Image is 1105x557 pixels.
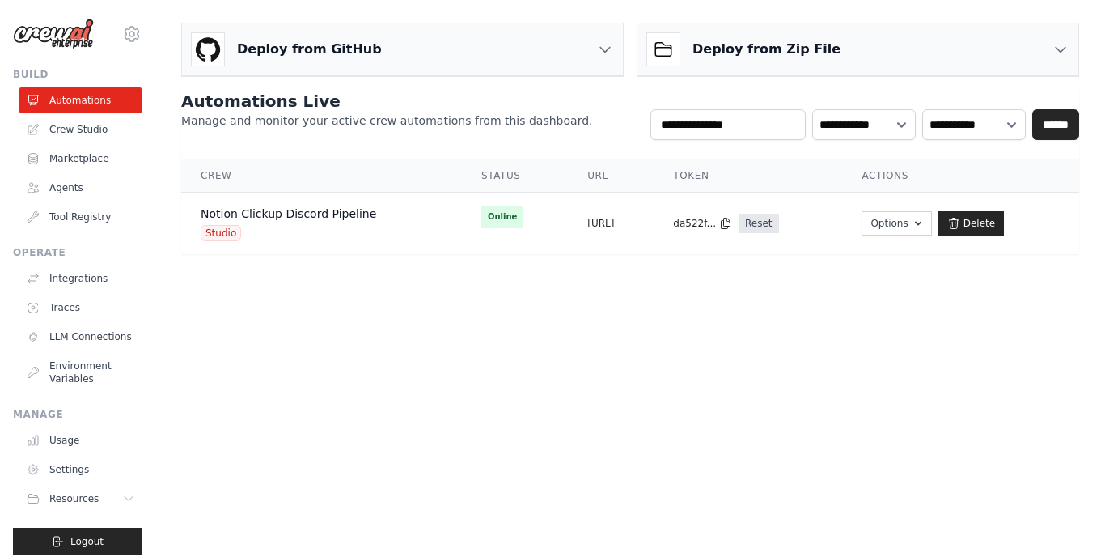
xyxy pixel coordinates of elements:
a: Notion Clickup Discord Pipeline [201,207,376,220]
a: Environment Variables [19,353,142,392]
a: Crew Studio [19,117,142,142]
button: da522f... [673,217,732,230]
span: Resources [49,492,99,505]
div: Manage [13,408,142,421]
span: Studio [201,225,241,241]
a: Settings [19,457,142,483]
a: Agents [19,175,142,201]
button: Resources [19,486,142,512]
a: Integrations [19,266,142,291]
img: Logo [13,19,94,49]
a: Marketplace [19,146,142,172]
a: Tool Registry [19,204,142,230]
a: Traces [19,295,142,321]
div: Build [13,68,142,81]
a: Delete [938,211,1004,236]
th: Crew [181,159,462,193]
a: Usage [19,427,142,453]
button: Options [862,211,931,236]
p: Manage and monitor your active crew automations from this dashboard. [181,113,593,129]
a: Reset [739,214,779,233]
h2: Automations Live [181,90,593,113]
a: Automations [19,87,142,113]
a: LLM Connections [19,324,142,350]
th: Actions [842,159,1079,193]
h3: Deploy from GitHub [237,40,382,59]
th: URL [568,159,654,193]
h3: Deploy from Zip File [692,40,840,59]
span: Logout [70,535,104,548]
th: Status [462,159,568,193]
button: Logout [13,528,142,555]
img: GitHub Logo [192,33,224,66]
span: Online [481,206,523,228]
th: Token [654,159,842,193]
div: Operate [13,246,142,259]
